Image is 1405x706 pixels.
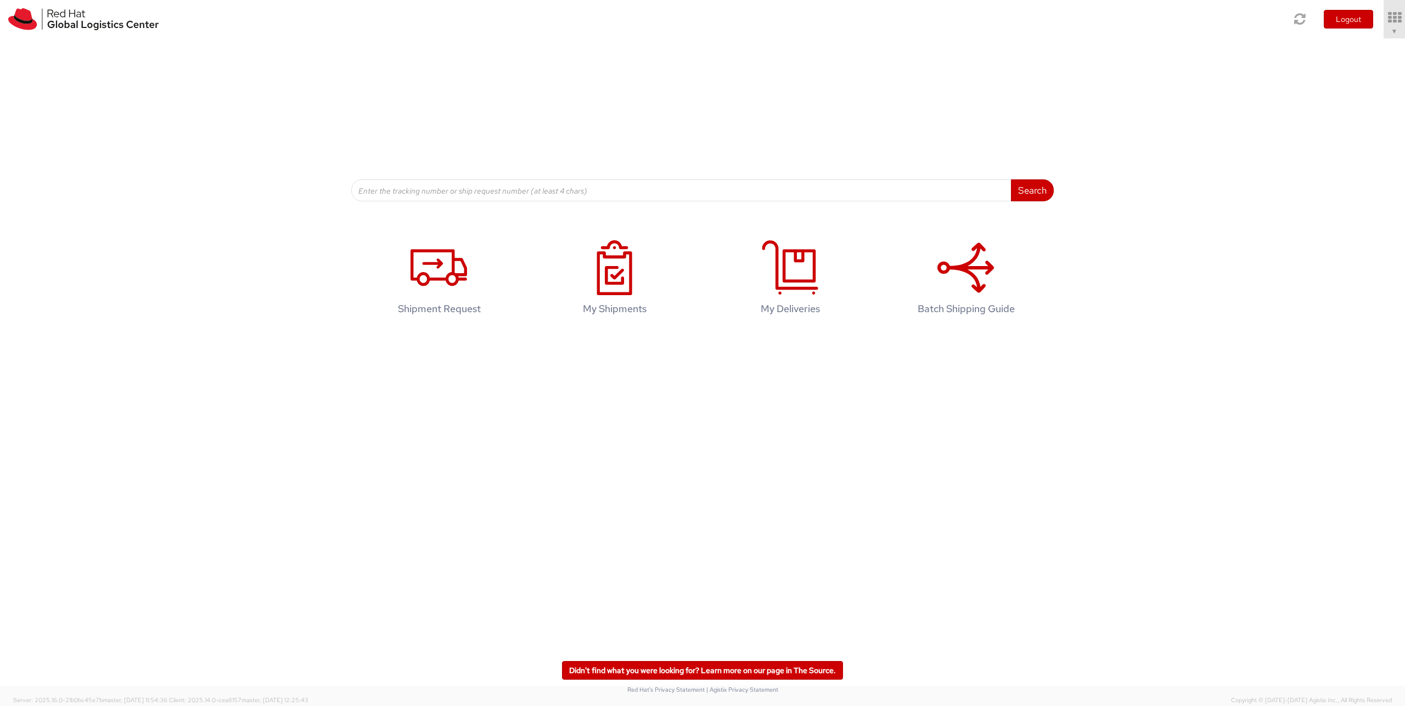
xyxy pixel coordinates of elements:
[708,229,873,331] a: My Deliveries
[103,696,167,704] span: master, [DATE] 11:54:36
[169,696,308,704] span: Client: 2025.14.0-cea8157
[351,179,1011,201] input: Enter the tracking number or ship request number (at least 4 chars)
[357,229,521,331] a: Shipment Request
[895,303,1037,314] h4: Batch Shipping Guide
[8,8,159,30] img: rh-logistics-00dfa346123c4ec078e1.svg
[562,661,843,680] a: Didn't find what you were looking for? Learn more on our page in The Source.
[1324,10,1373,29] button: Logout
[706,686,778,693] a: | Agistix Privacy Statement
[241,696,308,704] span: master, [DATE] 12:25:43
[1231,696,1392,705] span: Copyright © [DATE]-[DATE] Agistix Inc., All Rights Reserved
[368,303,510,314] h4: Shipment Request
[13,696,167,704] span: Server: 2025.16.0-21b0bc45e7b
[884,229,1048,331] a: Batch Shipping Guide
[1391,27,1398,36] span: ▼
[544,303,685,314] h4: My Shipments
[720,303,861,314] h4: My Deliveries
[532,229,697,331] a: My Shipments
[1011,179,1054,201] button: Search
[627,686,705,693] a: Red Hat's Privacy Statement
